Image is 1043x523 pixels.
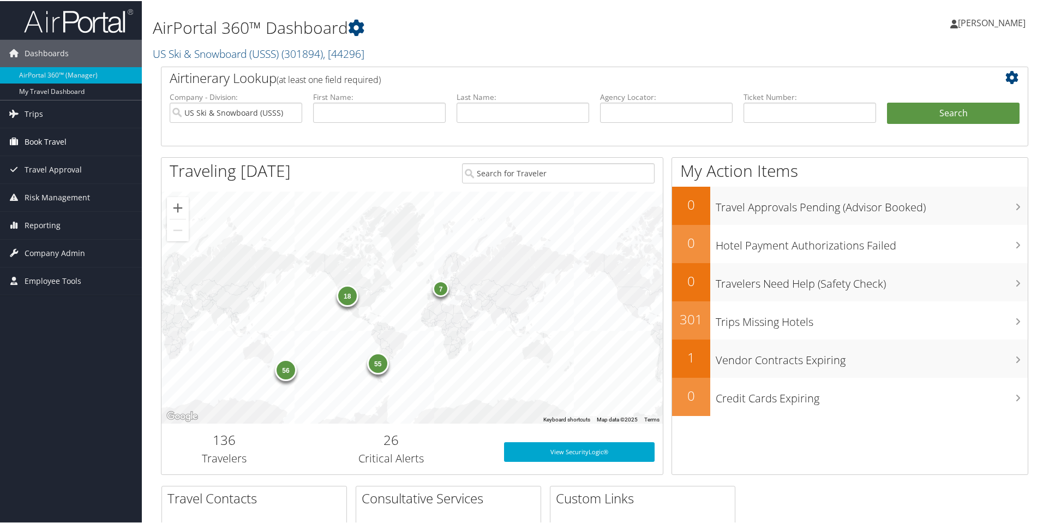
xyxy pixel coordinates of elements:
[597,415,638,421] span: Map data ©2025
[672,300,1028,338] a: 301Trips Missing Hotels
[323,45,364,60] span: , [ 44296 ]
[295,450,488,465] h3: Critical Alerts
[716,308,1028,329] h3: Trips Missing Hotels
[958,16,1026,28] span: [PERSON_NAME]
[170,158,291,181] h1: Traveling [DATE]
[716,231,1028,252] h3: Hotel Payment Authorizations Failed
[543,415,590,423] button: Keyboard shortcuts
[433,280,449,296] div: 7
[672,233,710,251] h2: 0
[170,91,302,102] label: Company - Division:
[600,91,733,102] label: Agency Locator:
[295,430,488,448] h2: 26
[716,384,1028,405] h3: Credit Cards Expiring
[336,284,358,306] div: 18
[170,68,948,86] h2: Airtinerary Lookup
[672,377,1028,415] a: 0Credit Cards Expiring
[950,5,1036,38] a: [PERSON_NAME]
[25,155,82,182] span: Travel Approval
[24,7,133,33] img: airportal-logo.png
[362,488,541,507] h2: Consultative Services
[167,488,346,507] h2: Travel Contacts
[167,218,189,240] button: Zoom out
[672,262,1028,300] a: 0Travelers Need Help (Safety Check)
[164,408,200,423] img: Google
[716,346,1028,367] h3: Vendor Contracts Expiring
[25,127,67,154] span: Book Travel
[25,266,81,294] span: Employee Tools
[170,430,279,448] h2: 136
[153,15,742,38] h1: AirPortal 360™ Dashboard
[25,99,43,127] span: Trips
[504,441,655,461] a: View SecurityLogic®
[281,45,323,60] span: ( 301894 )
[744,91,876,102] label: Ticket Number:
[153,45,364,60] a: US Ski & Snowboard (USSS)
[275,358,297,380] div: 56
[716,270,1028,290] h3: Travelers Need Help (Safety Check)
[672,309,710,328] h2: 301
[672,338,1028,377] a: 1Vendor Contracts Expiring
[672,347,710,366] h2: 1
[457,91,589,102] label: Last Name:
[313,91,446,102] label: First Name:
[367,352,388,373] div: 55
[672,186,1028,224] a: 0Travel Approvals Pending (Advisor Booked)
[277,73,381,85] span: (at least one field required)
[672,158,1028,181] h1: My Action Items
[25,183,90,210] span: Risk Management
[164,408,200,423] a: Open this area in Google Maps (opens a new window)
[170,450,279,465] h3: Travelers
[25,239,85,266] span: Company Admin
[167,196,189,218] button: Zoom in
[887,102,1020,123] button: Search
[25,211,61,238] span: Reporting
[644,415,660,421] a: Terms (opens in new tab)
[462,162,655,182] input: Search for Traveler
[556,488,735,507] h2: Custom Links
[672,194,710,213] h2: 0
[716,193,1028,214] h3: Travel Approvals Pending (Advisor Booked)
[672,271,710,289] h2: 0
[672,385,710,404] h2: 0
[672,224,1028,262] a: 0Hotel Payment Authorizations Failed
[25,39,69,66] span: Dashboards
